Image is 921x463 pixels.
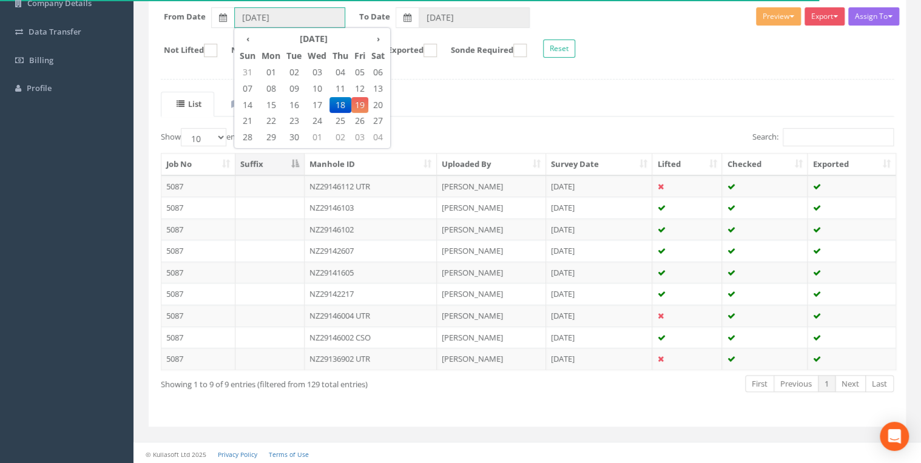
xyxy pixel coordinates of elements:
[258,30,368,47] th: [DATE]
[305,283,437,305] td: NZ29142217
[783,128,894,146] input: Search:
[237,64,258,80] span: 31
[543,39,575,58] button: Reset
[234,7,345,28] input: From Date
[546,262,653,283] td: [DATE]
[546,240,653,262] td: [DATE]
[161,175,235,197] td: 5087
[437,197,546,218] td: [PERSON_NAME]
[329,129,351,145] span: 02
[437,240,546,262] td: [PERSON_NAME]
[305,47,329,64] th: Wed
[546,326,653,348] td: [DATE]
[368,30,388,47] th: ›
[546,175,653,197] td: [DATE]
[305,154,437,175] th: Manhole ID: activate to sort column ascending
[164,11,206,22] label: From Date
[161,374,456,390] div: Showing 1 to 9 of 9 entries (filtered from 129 total entries)
[546,218,653,240] td: [DATE]
[351,97,368,113] span: 19
[756,7,801,25] button: Preview
[161,240,235,262] td: 5087
[258,81,283,96] span: 08
[305,218,437,240] td: NZ29146102
[351,129,368,145] span: 03
[368,113,388,129] span: 27
[258,47,283,64] th: Mon
[359,11,390,22] label: To Date
[818,375,835,393] a: 1
[305,64,329,80] span: 03
[329,97,351,113] span: 18
[305,240,437,262] td: NZ29142607
[218,450,257,459] a: Privacy Policy
[235,154,305,175] th: Suffix: activate to sort column descending
[359,44,437,57] label: Not Exported
[305,197,437,218] td: NZ29146103
[437,218,546,240] td: [PERSON_NAME]
[305,326,437,348] td: NZ29146002 CSO
[546,348,653,370] td: [DATE]
[161,128,251,146] label: Show entries
[546,154,653,175] th: Survey Date: activate to sort column ascending
[351,81,368,96] span: 12
[546,283,653,305] td: [DATE]
[161,348,235,370] td: 5087
[437,262,546,283] td: [PERSON_NAME]
[177,98,201,109] uib-tab-heading: List
[437,154,546,175] th: Uploaded By: activate to sort column ascending
[368,64,388,80] span: 06
[219,44,295,57] label: Not Checked
[305,348,437,370] td: NZ29136902 UTR
[29,26,81,37] span: Data Transfer
[29,55,53,66] span: Billing
[258,129,283,145] span: 29
[231,98,260,109] uib-tab-heading: Map
[752,128,894,146] label: Search:
[329,81,351,96] span: 11
[283,97,305,113] span: 16
[437,175,546,197] td: [PERSON_NAME]
[351,47,368,64] th: Fri
[237,30,258,47] th: ‹
[329,113,351,129] span: 25
[305,129,329,145] span: 01
[368,97,388,113] span: 20
[305,97,329,113] span: 17
[161,92,214,117] a: List
[774,375,818,393] a: Previous
[848,7,899,25] button: Assign To
[161,326,235,348] td: 5087
[161,262,235,283] td: 5087
[437,305,546,326] td: [PERSON_NAME]
[283,47,305,64] th: Tue
[368,47,388,64] th: Sat
[805,7,845,25] button: Export
[305,113,329,129] span: 24
[305,175,437,197] td: NZ29146112 UTR
[258,97,283,113] span: 15
[439,44,527,57] label: Sonde Required
[808,154,896,175] th: Exported: activate to sort column ascending
[181,128,226,146] select: Showentries
[161,283,235,305] td: 5087
[368,81,388,96] span: 13
[351,64,368,80] span: 05
[351,113,368,129] span: 26
[835,375,866,393] a: Next
[652,154,722,175] th: Lifted: activate to sort column ascending
[437,283,546,305] td: [PERSON_NAME]
[215,92,272,117] a: Map
[283,81,305,96] span: 09
[437,348,546,370] td: [PERSON_NAME]
[237,113,258,129] span: 21
[161,218,235,240] td: 5087
[305,305,437,326] td: NZ29146004 UTR
[329,47,351,64] th: Thu
[27,83,52,93] span: Profile
[305,81,329,96] span: 10
[722,154,808,175] th: Checked: activate to sort column ascending
[269,450,309,459] a: Terms of Use
[880,422,909,451] div: Open Intercom Messenger
[283,129,305,145] span: 30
